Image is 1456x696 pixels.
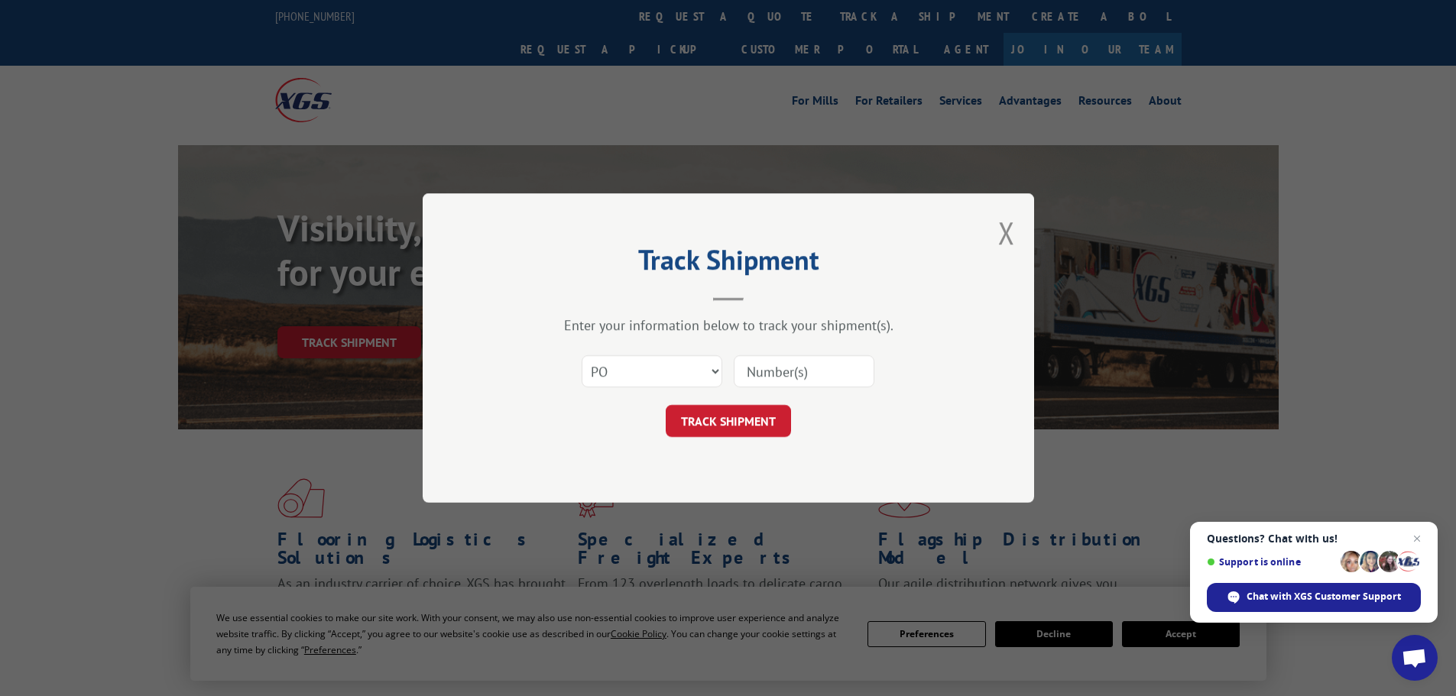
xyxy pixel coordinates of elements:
[734,355,874,387] input: Number(s)
[1247,590,1401,604] span: Chat with XGS Customer Support
[499,249,958,278] h2: Track Shipment
[998,212,1015,253] button: Close modal
[499,316,958,334] div: Enter your information below to track your shipment(s).
[1207,556,1335,568] span: Support is online
[1392,635,1438,681] a: Open chat
[1207,533,1421,545] span: Questions? Chat with us!
[666,405,791,437] button: TRACK SHIPMENT
[1207,583,1421,612] span: Chat with XGS Customer Support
